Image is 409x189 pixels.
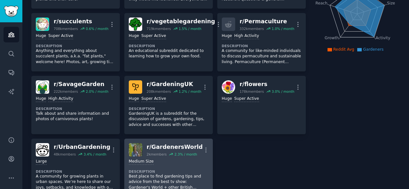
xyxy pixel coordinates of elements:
img: GardenersWorld [129,143,142,156]
div: 2.0 % / month [86,89,108,94]
a: succulentsr/succulents708kmembers0.6% / monthHugeSuper ActiveDescriptionAnything and everything a... [31,13,120,71]
a: SavageGardenr/SavageGarden222kmembers2.0% / monthHugeHigh ActivityDescriptionTalk about and share... [31,76,120,134]
tspan: Size [387,1,395,5]
div: r/ SavageGarden [54,80,108,88]
img: vegetablegardening [129,18,142,31]
div: r/ flowers [240,80,294,88]
div: r/ GardeningUK [147,80,201,88]
div: 0.6 % / month [86,26,108,31]
div: 2.3 % / month [174,152,197,156]
p: An educational subreddit dedicated to learning how to grow your own food. [129,48,208,59]
dt: Description [129,169,208,174]
div: r/ GardenersWorld [147,143,203,151]
div: Super Active [141,33,166,39]
div: Huge [36,33,46,39]
img: flowers [222,80,235,94]
div: Medium Size [129,159,154,165]
div: Super Active [141,96,166,102]
div: Large [36,159,47,165]
a: flowersr/flowers178kmembers3.0% / monthHugeSuper Active [217,76,306,134]
a: vegetablegardeningr/vegetablegardening719kmembers1.5% / monthHugeSuper ActiveDescriptionAn educat... [124,13,213,71]
div: 3.4 % / month [84,152,106,156]
img: SavageGarden [36,80,49,94]
a: GardeningUKr/GardeningUK208kmembers1.2% / monthHugeSuper ActiveDescriptionGardeningUK is a subred... [124,76,213,134]
div: 332k members [240,26,264,31]
p: GardeningUK is a subreddit for the discussion of gardens, gardening, tips, advice and successes w... [129,111,208,128]
span: Reddit Avg [333,47,354,52]
div: 2k members [147,152,167,156]
div: 719k members [147,26,171,31]
div: High Activity [234,33,259,39]
div: Huge [36,96,46,102]
p: A community for like-minded individuals to discuss permaculture and sustainable living. Permacult... [222,48,301,65]
tspan: Reach [315,1,328,5]
div: 1.0 % / month [272,26,294,31]
dt: Description [129,44,208,48]
img: GummySearch logo [4,6,19,17]
div: r/ UrbanGardening [54,143,110,151]
tspan: Growth [325,36,339,40]
tspan: Activity [375,36,390,40]
dt: Description [36,169,115,174]
dt: Description [129,106,208,111]
div: r/ vegetablegardening [147,18,215,25]
span: Gardeners [363,47,383,52]
div: r/ succulents [54,18,108,25]
div: r/ Permaculture [240,18,294,25]
img: succulents [36,18,49,31]
div: Huge [129,96,139,102]
div: 208k members [147,89,171,94]
div: Huge [129,33,139,39]
div: 178k members [240,89,264,94]
div: 1.5 % / month [179,26,201,31]
div: Huge [222,96,232,102]
div: Huge [222,33,232,39]
div: 708k members [54,26,78,31]
div: 3.0 % / month [272,89,294,94]
img: GardeningUK [129,80,142,94]
div: Super Active [234,96,259,102]
div: 48k members [54,152,76,156]
a: r/Permaculture332kmembers1.0% / monthHugeHigh ActivityDescriptionA community for like-minded indi... [217,13,306,71]
div: 222k members [54,89,78,94]
div: High Activity [48,96,73,102]
div: Super Active [48,33,73,39]
p: Talk about and share information and photos of carnivorous plants! [36,111,115,122]
dt: Description [36,106,115,111]
dt: Description [222,44,301,48]
p: Anything and everything about succulent plants, a.k.a. "fat plants," welcome here! Photos, art, g... [36,48,115,65]
img: UrbanGardening [36,143,49,156]
div: 1.2 % / month [179,89,201,94]
dt: Description [36,44,115,48]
